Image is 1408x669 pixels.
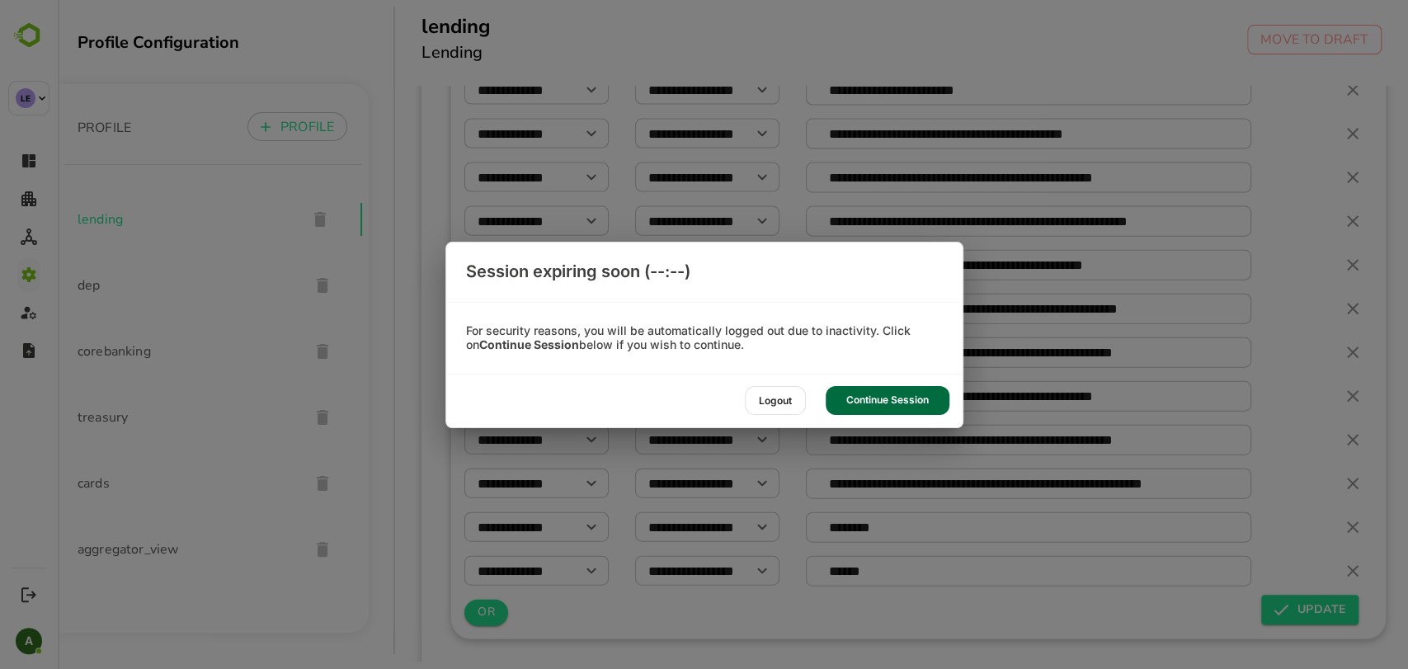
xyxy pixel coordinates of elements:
button: Open [522,210,545,233]
div: For security reasons, you will be automatically logged out due to inactivity. Click on below if y... [446,324,963,352]
button: Open [693,122,716,145]
button: Open [522,122,545,145]
button: Open [693,297,716,320]
button: Open [522,516,545,539]
button: UPDATE [1203,595,1301,624]
p: PROFILE [223,117,276,137]
button: MOVE TO DRAFT [1189,25,1324,54]
button: Open [693,428,716,451]
h5: lending [364,13,433,40]
div: lending [7,186,304,252]
div: treasury [7,384,304,450]
span: aggregator_view [20,539,238,559]
button: Open [693,559,716,582]
button: Open [522,253,545,276]
span: OR [420,602,437,623]
button: Open [522,384,545,408]
div: Session expiring soon (--:--) [446,243,963,302]
span: corebanking [20,342,238,361]
p: PROFILE [20,118,73,138]
button: Open [693,341,716,364]
p: MOVE TO DRAFT [1203,30,1311,49]
span: cards [20,473,238,493]
button: Open [522,428,545,451]
div: dep [7,252,304,318]
button: Open [693,78,716,101]
button: OR [407,600,450,626]
div: Continue Session [826,386,949,415]
div: Logout [745,386,806,415]
button: Open [693,253,716,276]
b: Continue Session [479,337,579,351]
span: lending [20,210,236,229]
button: Open [693,516,716,539]
button: Open [522,166,545,189]
span: treasury [20,408,238,427]
button: Open [522,472,545,495]
div: corebanking [7,318,304,384]
button: Open [693,210,716,233]
h6: Lending [364,40,433,66]
button: Open [522,341,545,364]
div: aggregator_view [7,516,304,582]
button: Open [522,297,545,320]
span: UPDATE [1217,600,1288,620]
div: cards [7,450,304,516]
button: Open [693,384,716,408]
div: Profile Configuration [20,31,311,54]
button: PROFILE [190,112,290,141]
button: Open [522,78,545,101]
button: Open [693,472,716,495]
span: dep [20,276,238,295]
button: Open [693,166,716,189]
button: Open [522,559,545,582]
